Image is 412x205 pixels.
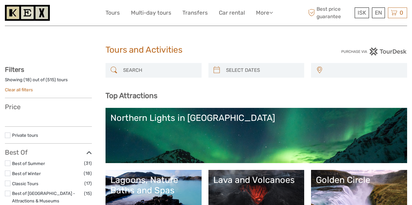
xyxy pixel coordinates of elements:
[316,175,402,185] div: Golden Circle
[5,66,24,73] strong: Filters
[12,191,75,203] a: Best of [GEOGRAPHIC_DATA] - Attractions & Museums
[106,91,157,100] b: Top Attractions
[47,77,54,83] label: 515
[12,133,38,138] a: Private tours
[110,175,197,196] div: Lagoons, Nature Baths and Spas
[341,47,407,56] img: PurchaseViaTourDesk.png
[84,180,92,187] span: (17)
[110,113,402,123] div: Northern Lights in [GEOGRAPHIC_DATA]
[84,190,92,197] span: (15)
[5,87,33,92] a: Clear all filters
[358,9,366,16] span: ISK
[25,77,30,83] label: 18
[182,8,208,18] a: Transfers
[399,9,404,16] span: 0
[84,170,92,177] span: (18)
[256,8,273,18] a: More
[5,103,92,111] h3: Price
[372,7,385,18] div: EN
[223,65,301,76] input: SELECT DATES
[219,8,245,18] a: Car rental
[213,175,300,185] div: Lava and Volcanoes
[306,6,353,20] span: Best price guarantee
[5,5,50,21] img: 1261-44dab5bb-39f8-40da-b0c2-4d9fce00897c_logo_small.jpg
[110,113,402,158] a: Northern Lights in [GEOGRAPHIC_DATA]
[131,8,171,18] a: Multi-day tours
[5,148,92,156] h3: Best Of
[106,8,120,18] a: Tours
[84,160,92,167] span: (31)
[12,171,41,176] a: Best of Winter
[121,65,198,76] input: SEARCH
[12,181,38,186] a: Classic Tours
[5,77,92,87] div: Showing ( ) out of ( ) tours
[12,161,45,166] a: Best of Summer
[106,45,307,55] h1: Tours and Activities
